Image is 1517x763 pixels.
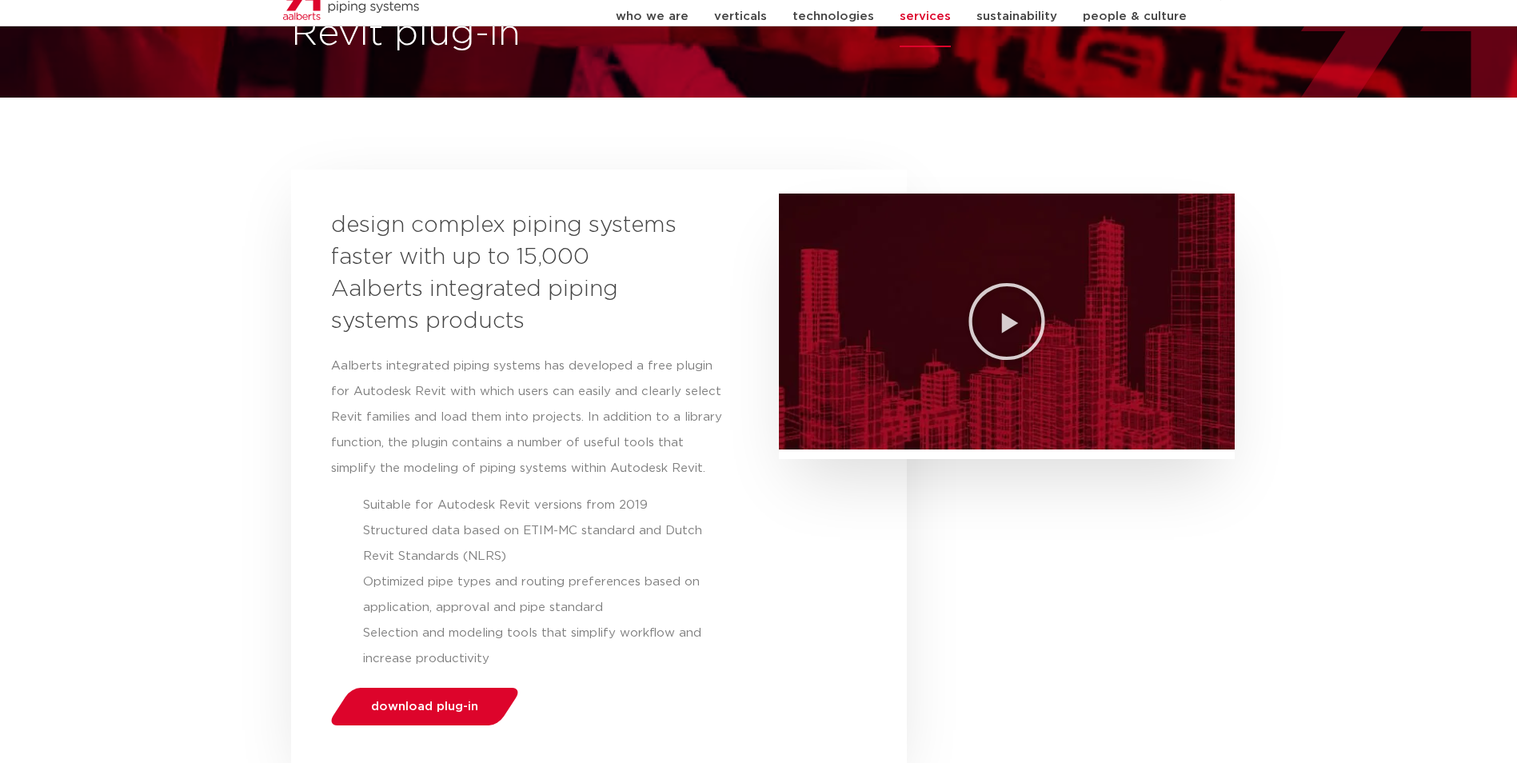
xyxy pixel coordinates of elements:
[326,688,522,725] a: download plug-in
[371,701,478,713] span: download plug-in
[363,518,723,569] li: Structured data based on ETIM-MC standard and Dutch Revit Standards (NLRS)
[363,493,723,518] li: Suitable for Autodesk Revit versions from 2019
[331,354,723,481] p: Aalberts integrated piping systems has developed a free plugin for Autodesk Revit with which user...
[967,282,1047,362] div: Play Video
[363,621,723,672] li: Selection and modeling tools that simplify workflow and increase productivity
[363,569,723,621] li: Optimized pipe types and routing preferences based on application, approval and pipe standard
[331,210,683,338] h3: design complex piping systems faster with up to 15,000 Aalberts integrated piping systems products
